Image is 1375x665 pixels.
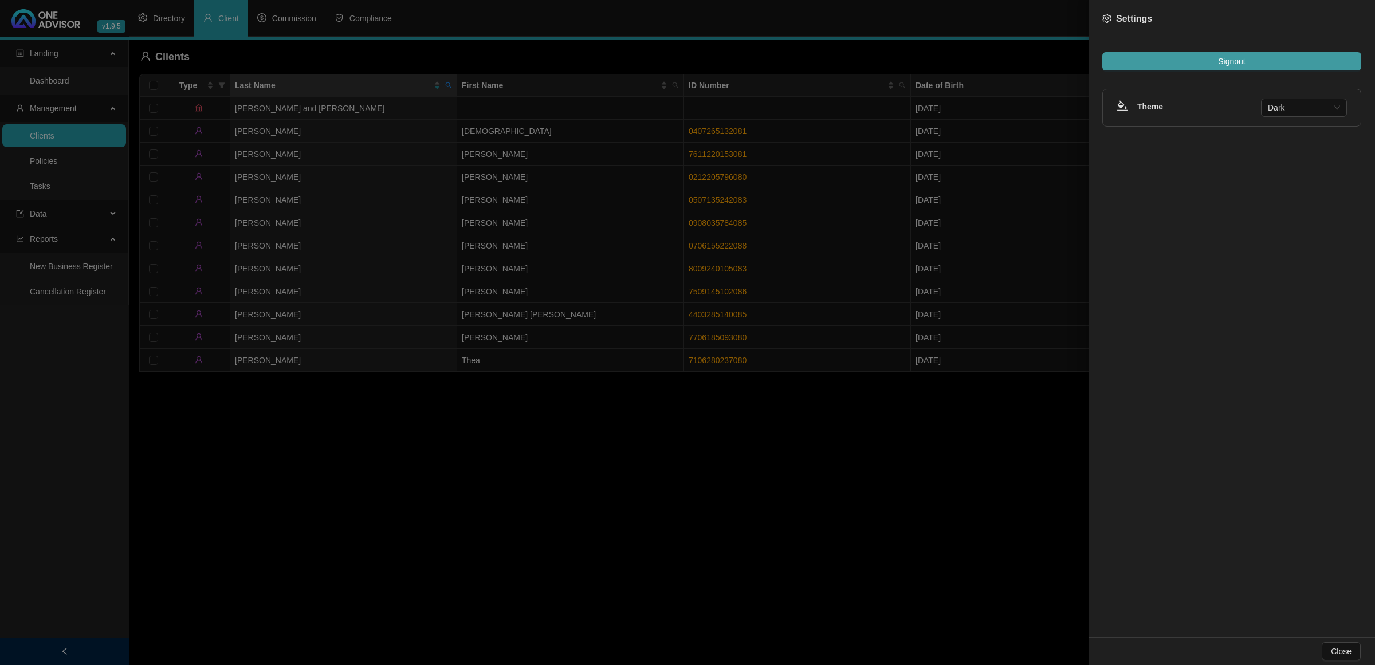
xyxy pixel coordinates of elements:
[1102,14,1111,23] span: setting
[1218,55,1245,68] span: Signout
[1322,642,1361,660] button: Close
[1268,99,1340,116] span: Dark
[1117,100,1128,112] span: bg-colors
[1331,645,1352,658] span: Close
[1137,100,1261,113] h4: Theme
[1116,14,1152,23] span: Settings
[1102,52,1361,70] button: Signout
